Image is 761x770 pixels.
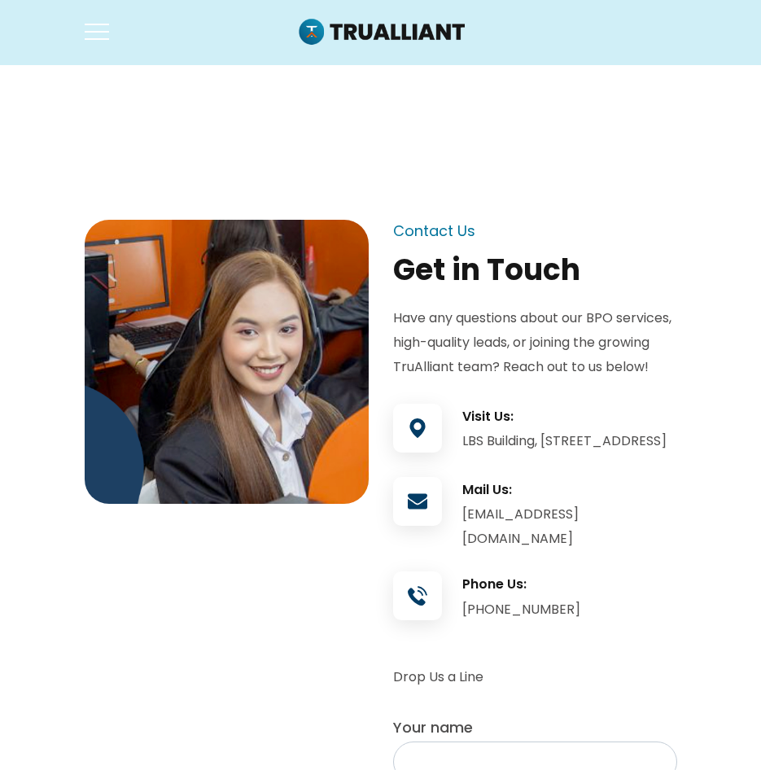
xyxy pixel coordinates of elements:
[393,306,677,379] p: Have any questions about our BPO services, high-quality leads, or joining the growing TruAlliant ...
[462,429,677,453] div: LBS Building, [STREET_ADDRESS]
[462,597,677,622] div: [PHONE_NUMBER]
[462,575,677,593] h3: Phone Us:
[462,481,677,499] h3: Mail Us:
[393,665,677,689] p: Drop Us a Line
[462,502,677,551] div: [EMAIL_ADDRESS][DOMAIN_NAME]
[393,223,475,239] div: Contact Us
[393,251,677,290] div: Get in Touch
[462,408,677,426] h3: Visit Us:
[85,220,369,504] img: img-802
